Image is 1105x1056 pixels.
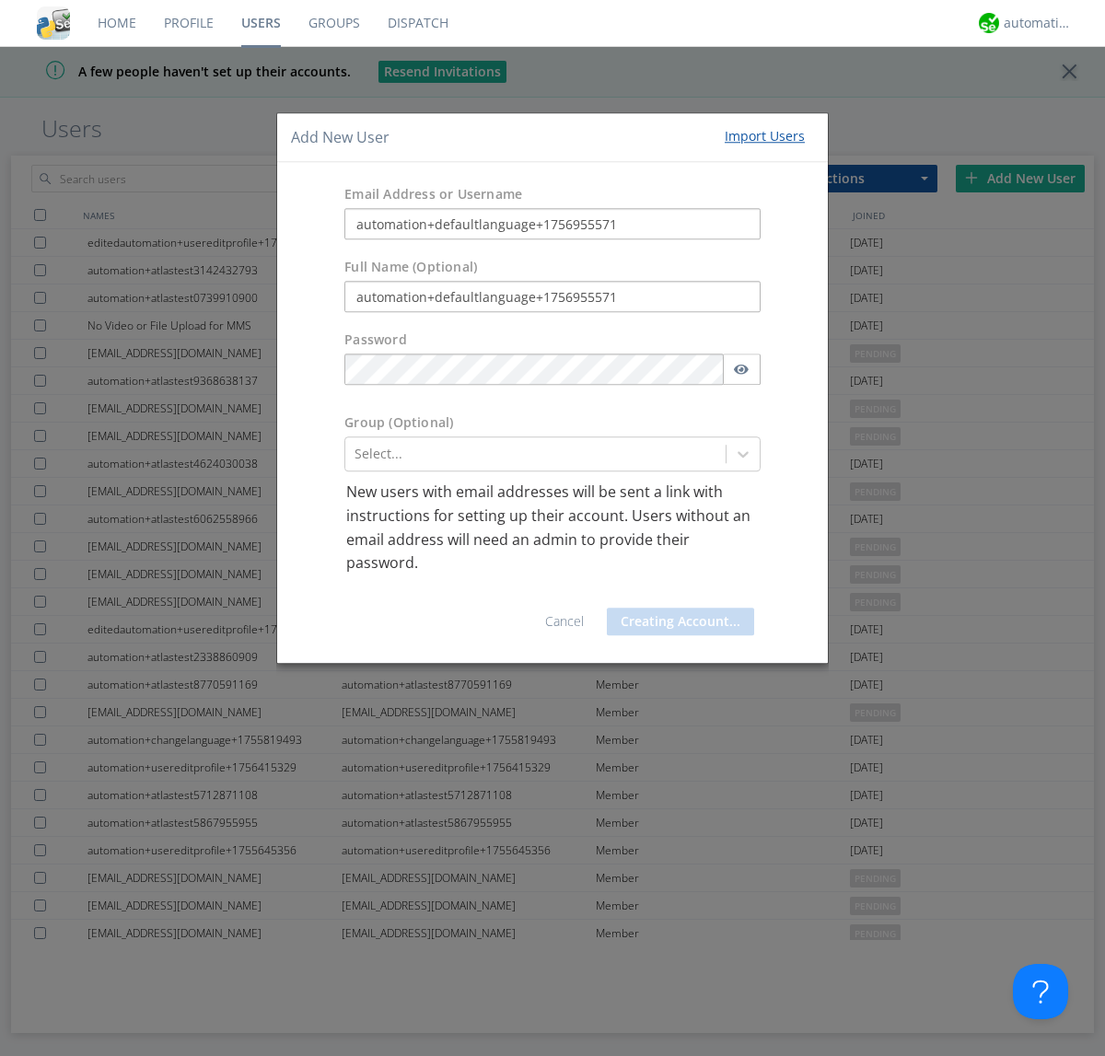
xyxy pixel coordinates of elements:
[344,331,407,350] label: Password
[346,482,759,575] p: New users with email addresses will be sent a link with instructions for setting up their account...
[607,608,754,635] button: Creating Account...
[979,13,999,33] img: d2d01cd9b4174d08988066c6d424eccd
[344,209,761,240] input: e.g. email@address.com, Housekeeping1
[344,259,477,277] label: Full Name (Optional)
[344,186,522,204] label: Email Address or Username
[344,282,761,313] input: Julie Appleseed
[725,127,805,145] div: Import Users
[1004,14,1073,32] div: automation+atlas
[37,6,70,40] img: cddb5a64eb264b2086981ab96f4c1ba7
[545,612,584,630] a: Cancel
[291,127,390,148] h4: Add New User
[344,414,453,433] label: Group (Optional)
